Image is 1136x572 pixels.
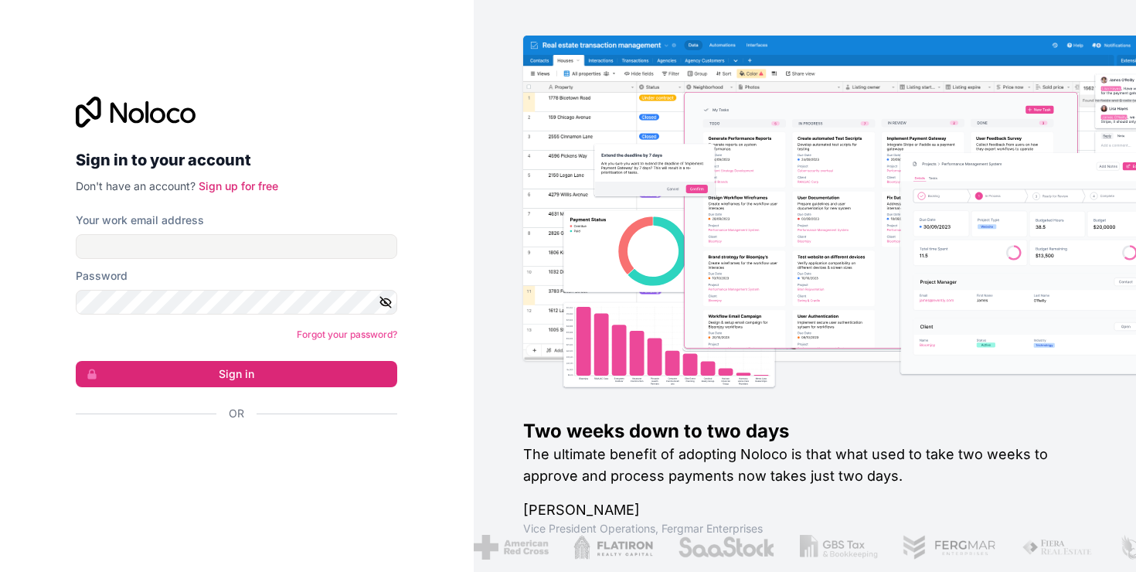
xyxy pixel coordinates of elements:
img: /assets/fiera-fwj2N5v4.png [1022,535,1094,560]
span: Don't have an account? [76,179,196,192]
a: Forgot your password? [297,329,397,340]
img: /assets/american-red-cross-BAupjrZR.png [474,535,549,560]
h1: Vice President Operations , Fergmar Enterprises [523,521,1087,536]
h2: Sign in to your account [76,146,397,174]
input: Password [76,290,397,315]
label: Password [76,268,128,284]
span: Or [229,406,244,421]
h1: [PERSON_NAME] [523,499,1087,521]
button: Sign in [76,361,397,387]
input: Email address [76,234,397,259]
a: Sign up for free [199,179,278,192]
h1: Two weeks down to two days [523,419,1087,444]
img: /assets/saastock-C6Zbiodz.png [678,535,775,560]
label: Your work email address [76,213,204,228]
img: /assets/gbstax-C-GtDUiK.png [800,535,879,560]
img: /assets/flatiron-C8eUkumj.png [573,535,654,560]
h2: The ultimate benefit of adopting Noloco is that what used to take two weeks to approve and proces... [523,444,1087,487]
img: /assets/fergmar-CudnrXN5.png [903,535,997,560]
